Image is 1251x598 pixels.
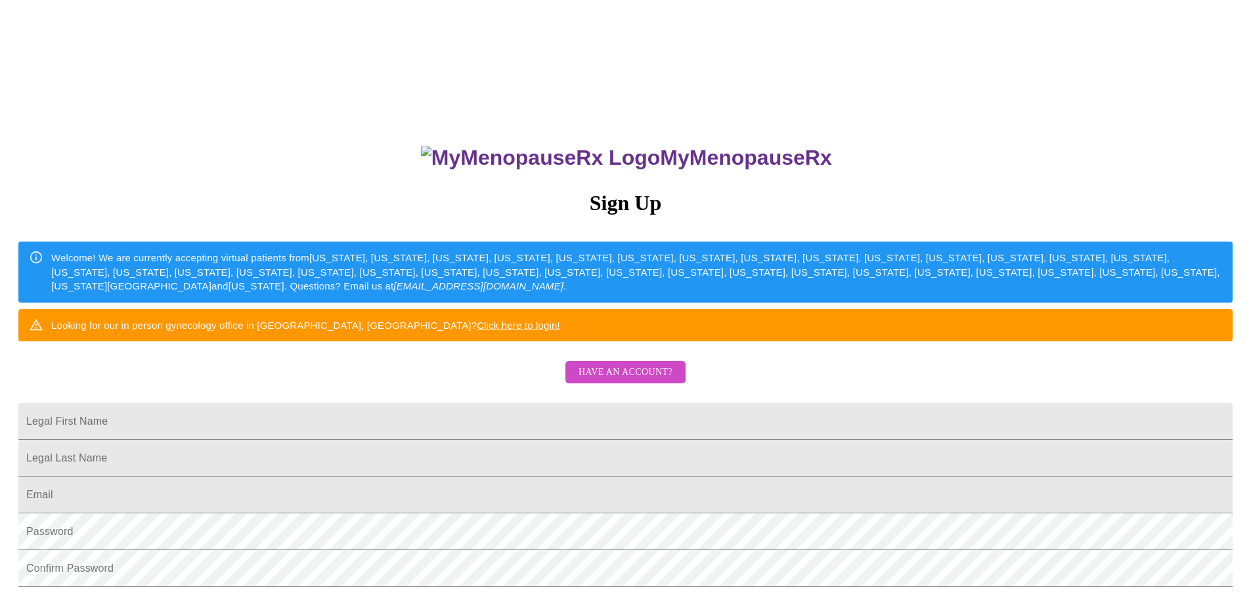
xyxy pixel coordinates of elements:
em: [EMAIL_ADDRESS][DOMAIN_NAME] [393,280,563,291]
span: Have an account? [579,364,672,381]
a: Click here to login! [477,320,560,331]
div: Looking for our in person gynecology office in [GEOGRAPHIC_DATA], [GEOGRAPHIC_DATA]? [51,313,560,337]
img: MyMenopauseRx Logo [421,146,660,170]
button: Have an account? [565,361,686,384]
a: Have an account? [562,375,689,387]
h3: Sign Up [18,191,1233,215]
div: Welcome! We are currently accepting virtual patients from [US_STATE], [US_STATE], [US_STATE], [US... [51,246,1222,298]
h3: MyMenopauseRx [20,146,1233,170]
